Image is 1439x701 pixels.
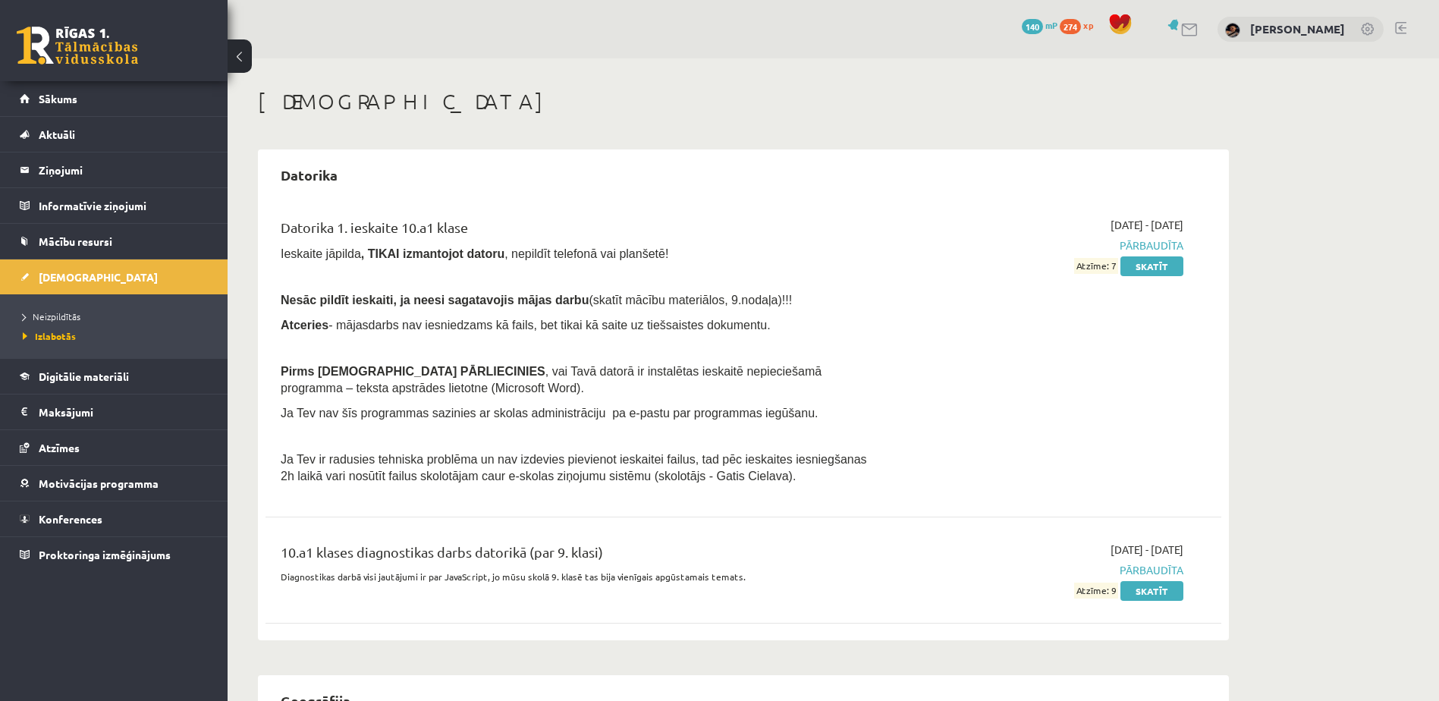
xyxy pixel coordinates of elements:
[1074,258,1118,274] span: Atzīme: 7
[39,127,75,141] span: Aktuāli
[39,441,80,454] span: Atzīmes
[281,407,818,420] span: Ja Tev nav šīs programmas sazinies ar skolas administrāciju pa e-pastu par programmas iegūšanu.
[281,365,545,378] span: Pirms [DEMOGRAPHIC_DATA] PĀRLIECINIES
[23,329,212,343] a: Izlabotās
[1045,19,1057,31] span: mP
[1111,217,1183,233] span: [DATE] - [DATE]
[1083,19,1093,31] span: xp
[281,319,771,332] span: - mājasdarbs nav iesniedzams kā fails, bet tikai kā saite uz tiešsaistes dokumentu.
[20,501,209,536] a: Konferences
[1250,21,1345,36] a: [PERSON_NAME]
[20,224,209,259] a: Mācību resursi
[265,157,353,193] h2: Datorika
[1060,19,1101,31] a: 274 xp
[897,562,1183,578] span: Pārbaudīta
[281,217,875,245] div: Datorika 1. ieskaite 10.a1 klase
[20,117,209,152] a: Aktuāli
[20,395,209,429] a: Maksājumi
[23,310,80,322] span: Neizpildītās
[20,359,209,394] a: Digitālie materiāli
[39,152,209,187] legend: Ziņojumi
[258,89,1229,115] h1: [DEMOGRAPHIC_DATA]
[1060,19,1081,34] span: 274
[281,542,875,570] div: 10.a1 klases diagnostikas darbs datorikā (par 9. klasi)
[39,548,171,561] span: Proktoringa izmēģinājums
[361,247,504,260] b: , TIKAI izmantojot datoru
[39,476,159,490] span: Motivācijas programma
[20,466,209,501] a: Motivācijas programma
[17,27,138,64] a: Rīgas 1. Tālmācības vidusskola
[39,234,112,248] span: Mācību resursi
[1111,542,1183,558] span: [DATE] - [DATE]
[20,188,209,223] a: Informatīvie ziņojumi
[39,395,209,429] legend: Maksājumi
[20,152,209,187] a: Ziņojumi
[39,369,129,383] span: Digitālie materiāli
[897,237,1183,253] span: Pārbaudīta
[39,188,209,223] legend: Informatīvie ziņojumi
[1225,23,1240,38] img: Daila Kronberga
[1074,583,1118,599] span: Atzīme: 9
[589,294,792,306] span: (skatīt mācību materiālos, 9.nodaļa)!!!
[39,270,158,284] span: [DEMOGRAPHIC_DATA]
[39,92,77,105] span: Sākums
[1120,256,1183,276] a: Skatīt
[23,310,212,323] a: Neizpildītās
[20,430,209,465] a: Atzīmes
[1022,19,1057,31] a: 140 mP
[20,537,209,572] a: Proktoringa izmēģinājums
[281,365,822,395] span: , vai Tavā datorā ir instalētas ieskaitē nepieciešamā programma – teksta apstrādes lietotne (Micr...
[1120,581,1183,601] a: Skatīt
[281,453,867,483] span: Ja Tev ir radusies tehniska problēma un nav izdevies pievienot ieskaitei failus, tad pēc ieskaite...
[39,512,102,526] span: Konferences
[281,570,875,583] p: Diagnostikas darbā visi jautājumi ir par JavaScript, jo mūsu skolā 9. klasē tas bija vienīgais ap...
[1022,19,1043,34] span: 140
[23,330,76,342] span: Izlabotās
[20,259,209,294] a: [DEMOGRAPHIC_DATA]
[281,294,589,306] span: Nesāc pildīt ieskaiti, ja neesi sagatavojis mājas darbu
[281,247,668,260] span: Ieskaite jāpilda , nepildīt telefonā vai planšetē!
[20,81,209,116] a: Sākums
[281,319,328,332] b: Atceries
